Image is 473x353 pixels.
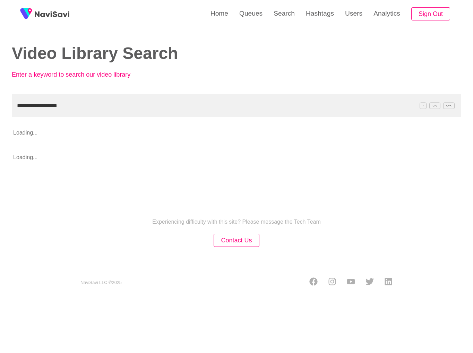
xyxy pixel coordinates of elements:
[17,5,35,23] img: fireSpot
[152,219,321,225] p: Experiencing difficulty with this site? Please message the Tech Team
[12,124,416,141] p: Loading...
[328,277,336,288] a: Instagram
[80,280,122,285] small: NaviSavi LLC © 2025
[214,234,259,247] button: Contact Us
[214,238,259,243] a: Contact Us
[365,277,374,288] a: Twitter
[420,102,427,109] span: /
[429,102,440,109] span: C^J
[12,149,416,166] p: Loading...
[12,44,226,63] h2: Video Library Search
[12,71,164,78] p: Enter a keyword to search our video library
[347,277,355,288] a: Youtube
[443,102,455,109] span: C^K
[384,277,393,288] a: LinkedIn
[411,7,450,21] button: Sign Out
[309,277,318,288] a: Facebook
[35,10,69,17] img: fireSpot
